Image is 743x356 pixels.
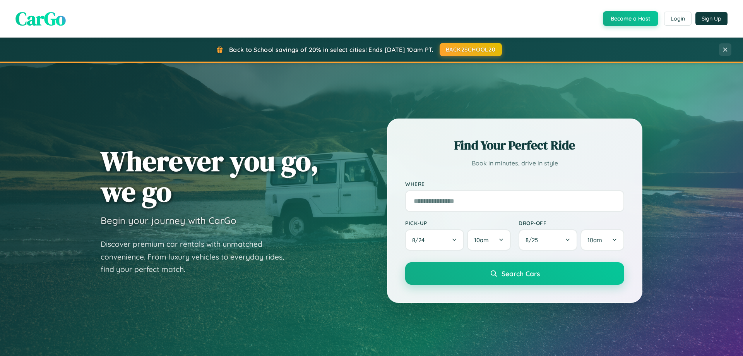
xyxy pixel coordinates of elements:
h1: Wherever you go, we go [101,146,319,207]
button: Login [664,12,692,26]
span: Search Cars [502,269,540,278]
span: Back to School savings of 20% in select cities! Ends [DATE] 10am PT. [229,46,433,53]
button: Sign Up [695,12,728,25]
button: Search Cars [405,262,624,285]
label: Where [405,181,624,187]
span: CarGo [15,6,66,31]
p: Book in minutes, drive in style [405,158,624,169]
span: 10am [587,236,602,244]
span: 10am [474,236,489,244]
h3: Begin your journey with CarGo [101,215,236,226]
button: 10am [580,229,624,251]
button: BACK2SCHOOL20 [440,43,502,56]
label: Drop-off [519,220,624,226]
button: Become a Host [603,11,658,26]
label: Pick-up [405,220,511,226]
button: 10am [467,229,511,251]
span: 8 / 25 [526,236,542,244]
p: Discover premium car rentals with unmatched convenience. From luxury vehicles to everyday rides, ... [101,238,294,276]
h2: Find Your Perfect Ride [405,137,624,154]
button: 8/25 [519,229,577,251]
span: 8 / 24 [412,236,428,244]
button: 8/24 [405,229,464,251]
